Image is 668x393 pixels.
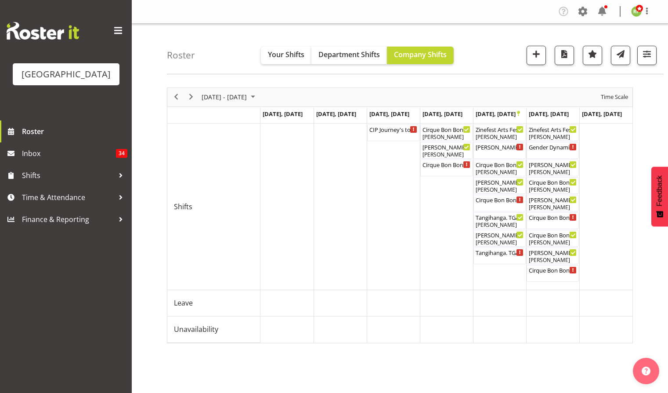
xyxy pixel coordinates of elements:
div: [PERSON_NAME] [529,239,577,247]
div: Cirque Bon Bon. TGA Arts Fest ( ) [529,266,577,274]
span: Shifts [174,201,192,212]
span: [DATE] - [DATE] [201,91,248,102]
button: Previous [170,91,182,102]
div: Shifts"s event - Melissa & Alexander Wedding Begin From Friday, October 24, 2025 at 12:00:00 PM G... [473,142,526,159]
div: [PERSON_NAME] [476,186,524,194]
div: [PERSON_NAME] [529,256,577,264]
div: [PERSON_NAME] - Cirque Bon Bon ( ) [476,178,524,186]
button: Department Shifts [311,47,387,64]
button: September 2025 [200,91,259,102]
div: [PERSON_NAME] [529,133,577,141]
div: Shifts"s event - Cirque Bon Bon. TGA Arts Fest. FOHM Shift Begin From Friday, October 24, 2025 at... [473,160,526,176]
span: Shifts [22,169,114,182]
div: [PERSON_NAME] & [PERSON_NAME] Wedding ( ) [529,160,577,169]
div: previous period [169,88,184,106]
span: Finance & Reporting [22,213,114,226]
div: Shifts"s event - Renee - Cirque Bon Bon Begin From Saturday, October 25, 2025 at 12:30:00 PM GMT+... [527,195,579,211]
button: Download a PDF of the roster according to the set date range. [555,46,574,65]
span: Department Shifts [318,50,380,59]
div: Cirque Bon Bon. TGA Arts Fest. FOHM Shift ( ) [476,160,524,169]
div: [PERSON_NAME] [529,204,577,211]
button: Time Scale [599,91,630,102]
span: Roster [22,125,127,138]
div: Shifts"s event - Cirque Bon Bon. TGA Arts Fest Begin From Saturday, October 25, 2025 at 1:00:00 P... [527,212,579,229]
div: [PERSON_NAME] [529,168,577,176]
div: next period [184,88,199,106]
td: Leave resource [167,290,260,317]
div: Cirque Bon Bon. TGA Arts Fest ( ) [529,213,577,222]
div: Gender Dynamix meeting ( ) [529,142,577,151]
span: [DATE], [DATE] [369,110,409,118]
div: October 20 - 26, 2025 [199,88,260,106]
button: Add a new shift [527,46,546,65]
span: Unavailability [174,324,218,335]
div: [PERSON_NAME] Bon Bon ( ) [422,142,470,151]
div: [PERSON_NAME] - Cirque Bon Bon ( ) [529,195,577,204]
span: [DATE], [DATE] [476,110,520,118]
div: Cirque Bon Bon. TGA Arts Fest. FOHM Shift ( ) [476,195,524,204]
div: Shifts"s event - Cirque Bon Bon. TGA Arts Fest. FOHM Shift Begin From Saturday, October 25, 2025 ... [527,177,579,194]
button: Feedback - Show survey [651,167,668,226]
button: Company Shifts [387,47,454,64]
button: Send a list of all shifts for the selected filtered period to all rostered employees. [611,46,630,65]
span: Your Shifts [268,50,304,59]
table: Timeline Week of October 23, 2025 [260,124,632,343]
div: Shifts"s event - Zinefest Arts Fest Pack in Cargo Shed Begin From Friday, October 24, 2025 at 12:... [473,124,526,141]
button: Filter Shifts [637,46,657,65]
div: Shifts"s event - Tangihanga. TGA Arts Fest Begin From Friday, October 24, 2025 at 6:30:00 PM GMT+... [473,247,526,264]
span: Leave [174,298,193,308]
div: [PERSON_NAME] [476,221,524,229]
div: Shifts"s event - Cirque Bon Bon. TGA Arts Fest Begin From Saturday, October 25, 2025 at 6:30:00 P... [527,265,579,282]
div: [PERSON_NAME] [476,133,524,141]
img: help-xxl-2.png [642,367,650,375]
div: Shifts"s event - Tangihanga. TGA Arts Fest. FOHM Shift Begin From Friday, October 24, 2025 at 6:0... [473,212,526,229]
span: Time & Attendance [22,191,114,204]
div: [PERSON_NAME] [422,151,470,159]
div: Cirque Bon Bon. TGA Arts Fest. FOHM Shift ( ) [529,178,577,186]
div: Zinefest Arts Fest Cargo Shed ( ) [529,125,577,134]
div: Tangihanga. TGA Arts Fest. FOHM Shift ( ) [476,213,524,222]
h4: Roster [167,50,195,60]
div: Shifts"s event - Cirque Bon Bon. TGA Arts Fest. FOHM Shift Begin From Friday, October 24, 2025 at... [473,195,526,211]
div: Shifts"s event - Gender Dynamix meeting Begin From Saturday, October 25, 2025 at 9:45:00 AM GMT+1... [527,142,579,159]
div: Shifts"s event - Zinefest Arts Fest Cargo Shed Begin From Saturday, October 25, 2025 at 8:00:00 A... [527,124,579,141]
span: [DATE], [DATE] [422,110,462,118]
div: Tangihanga. TGA Arts Fest ( ) [476,248,524,257]
img: richard-freeman9074.jpg [631,6,642,17]
span: Inbox [22,147,116,160]
span: Feedback [656,175,664,206]
div: Shifts"s event - Michelle - Cirque Bon Bon Begin From Thursday, October 23, 2025 at 6:00:00 PM GM... [420,142,473,159]
span: [DATE], [DATE] [263,110,303,118]
div: [PERSON_NAME] Bon Bon ( ) [529,248,577,257]
td: Unavailability resource [167,317,260,343]
div: Shifts"s event - Renee - Cirque Bon Bon Begin From Friday, October 24, 2025 at 4:30:00 PM GMT+13:... [473,177,526,194]
button: Your Shifts [261,47,311,64]
div: [PERSON_NAME] [422,133,470,141]
button: Next [185,91,197,102]
span: Time Scale [600,91,629,102]
div: Shifts"s event - Cirque Bon Bon. TGA Arts Fest Begin From Thursday, October 23, 2025 at 6:30:00 P... [420,160,473,176]
img: Rosterit website logo [7,22,79,40]
div: [PERSON_NAME] [476,239,524,247]
div: Shifts"s event - Cirque Bon Bon. TGA Arts Fest. FOHM Shift Begin From Saturday, October 25, 2025 ... [527,230,579,247]
div: [PERSON_NAME] & [PERSON_NAME] Wedding ( ) [476,142,524,151]
div: Shifts"s event - CIP Journey's to Success Cargo Shed Begin From Wednesday, October 22, 2025 at 2:... [367,124,419,141]
button: Highlight an important date within the roster. [583,46,602,65]
div: [PERSON_NAME] [529,186,577,194]
span: Company Shifts [394,50,447,59]
span: 34 [116,149,127,158]
div: Cirque Bon Bon. TGA Arts Fest. FOHM Shift ( ) [422,125,470,134]
div: Shifts"s event - Robin - Cirque Bon Bon Begin From Saturday, October 25, 2025 at 6:00:00 PM GMT+1... [527,247,579,264]
div: [PERSON_NAME] [476,168,524,176]
div: CIP Journey's to Success Cargo Shed ( ) [369,125,417,134]
div: Cirque Bon Bon. TGA Arts Fest. FOHM Shift ( ) [529,230,577,239]
span: [DATE], [DATE] [582,110,622,118]
div: [PERSON_NAME] - Arts Festival ( ) [476,230,524,239]
div: Timeline Week of October 23, 2025 [167,87,633,343]
div: Zinefest Arts Fest Pack in Cargo Shed ( ) [476,125,524,134]
span: [DATE], [DATE] [316,110,356,118]
td: Shifts resource [167,124,260,290]
div: Shifts"s event - Michelle - Tangihanga - Arts Festival Begin From Friday, October 24, 2025 at 6:0... [473,230,526,247]
div: Shifts"s event - Cirque Bon Bon. TGA Arts Fest. FOHM Shift Begin From Thursday, October 23, 2025 ... [420,124,473,141]
div: Shifts"s event - Melissa & Alexander Wedding Begin From Saturday, October 25, 2025 at 12:00:00 PM... [527,160,579,176]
